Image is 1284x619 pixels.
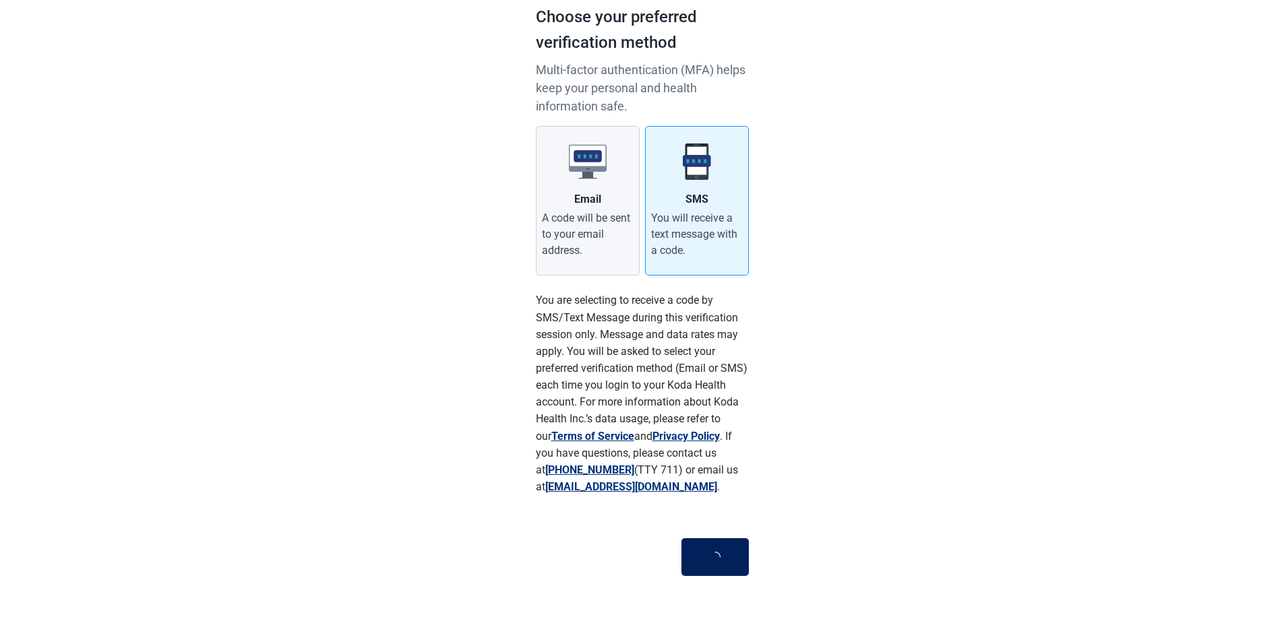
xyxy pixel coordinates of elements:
a: [EMAIL_ADDRESS][DOMAIN_NAME] [545,480,717,493]
a: Privacy Policy [652,430,720,443]
p: Multi-factor authentication (MFA) helps keep your personal and health information safe. [536,61,749,115]
div: SMS [685,191,708,207]
div: You will receive a text message with a code. [651,210,743,259]
div: A code will be sent to your email address. [542,210,634,259]
span: loading [709,551,721,563]
div: Email [574,191,601,207]
h1: Choose your preferred verification method [536,5,749,61]
a: [PHONE_NUMBER] [545,463,634,476]
a: Terms of Service [551,430,634,443]
p: You are selecting to receive a code by SMS/Text Message during this verification session only. Me... [536,292,749,495]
